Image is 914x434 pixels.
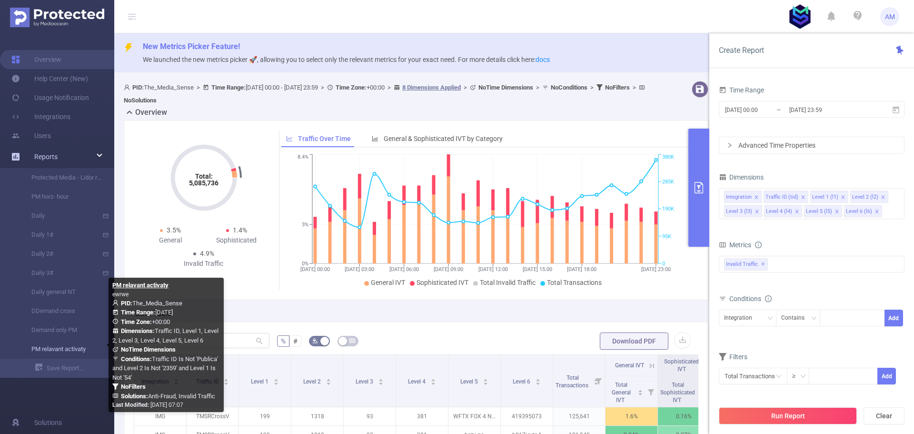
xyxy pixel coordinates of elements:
tspan: 8.4% [298,154,308,161]
i: icon: user [124,84,132,91]
span: [DATE] 07:07 [112,402,183,408]
p: TMSRCrossV [187,407,238,425]
div: Sort [430,377,436,383]
div: Sort [637,388,643,394]
p: 199 [239,407,291,425]
p: WFTX FOX 4 News in Ft. [PERSON_NAME] [448,407,500,425]
i: icon: caret-down [224,381,229,384]
span: General IVT [615,362,644,369]
span: Time Range [719,86,764,94]
a: DDemand cross [19,302,103,321]
b: No Filters [121,383,146,390]
span: > [630,84,639,91]
tspan: [DATE] 23:00 [641,266,671,273]
tspan: [DATE] 00:00 [300,266,330,273]
i: icon: caret-up [430,377,436,380]
i: icon: close [754,195,759,201]
a: Reports [34,147,58,166]
a: docs [536,56,550,63]
span: Metrics [719,241,751,249]
b: Time Zone: [121,318,152,325]
i: icon: caret-down [430,381,436,384]
span: Traffic Over Time [298,135,351,142]
img: Protected Media [10,8,104,27]
span: > [318,84,327,91]
b: Dimensions : [121,327,155,334]
i: icon: right [727,142,733,148]
i: icon: close [795,209,799,215]
span: Sophisticated IVT [417,279,468,286]
a: Daily general NT [19,283,103,302]
span: Filters [719,353,747,361]
span: AM [885,7,895,26]
b: Time Range: [211,84,246,91]
a: Daily 2# [19,244,103,263]
li: Level 4 (l4) [764,205,802,217]
span: Level 4 [408,378,427,385]
p: 125,641 [553,407,605,425]
b: PID: [132,84,144,91]
i: icon: close [874,209,879,215]
i: Filter menu [644,376,657,407]
span: Sophisticated IVT [664,358,699,373]
i: icon: caret-down [326,381,331,384]
i: icon: down [767,315,773,322]
i: icon: caret-up [273,377,278,380]
h2: Overview [135,107,167,118]
a: Daily [19,206,103,225]
div: Sort [273,377,279,383]
p: 1318 [291,407,343,425]
i: icon: close [841,195,845,201]
b: Time Zone: [336,84,367,91]
span: Dimensions [719,173,764,181]
i: icon: down [800,373,806,380]
b: No Time Dimensions [121,346,176,353]
div: Level 5 (l5) [806,205,832,218]
span: 4.9% [200,250,214,257]
p: 93 [344,407,396,425]
span: We launched the new metrics picker 🚀, allowing you to select only the relevant metrics for your e... [143,56,550,63]
i: icon: caret-down [638,392,643,394]
span: General & Sophisticated IVT by Category [384,135,503,142]
tspan: 190K [662,206,674,212]
span: > [385,84,394,91]
i: icon: close [835,209,839,215]
a: Daily 3# [19,263,103,283]
span: Invalid Traffic [724,258,768,271]
tspan: [DATE] 09:00 [434,266,463,273]
b: Time Range: [121,309,155,316]
span: Total Sophisticated IVT [660,382,695,404]
div: Sort [326,377,331,383]
tspan: [DATE] 15:00 [522,266,552,273]
i: icon: close [801,195,805,201]
i: icon: caret-up [224,377,229,380]
i: icon: caret-up [378,377,383,380]
i: icon: info-circle [765,295,772,302]
span: > [194,84,203,91]
i: icon: info-circle [755,242,762,248]
tspan: 95K [662,233,671,240]
div: ≥ [792,368,802,384]
span: New Metrics Picker Feature! [143,42,240,51]
i: icon: caret-up [638,388,643,391]
div: Sort [483,377,488,383]
b: PM relavant activaty [112,282,169,289]
b: No Solutions [124,97,157,104]
span: ewrwe [112,291,129,298]
div: Level 1 (l1) [812,191,838,203]
tspan: 0 [662,261,665,267]
tspan: [DATE] 03:00 [345,266,374,273]
a: Protected Media - Lidor report [19,168,103,187]
span: Level 5 [460,378,479,385]
li: Level 1 (l1) [810,191,848,203]
b: No Time Dimensions [478,84,533,91]
tspan: Total: [195,172,212,180]
a: Save Report... [35,359,114,378]
a: Usage Notification [11,88,89,107]
tspan: 380K [662,154,674,161]
span: 1.4% [233,226,247,234]
b: PID: [121,300,132,307]
i: icon: user [112,300,121,306]
b: No Conditions [551,84,587,91]
span: Total Invalid Traffic [480,279,536,286]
